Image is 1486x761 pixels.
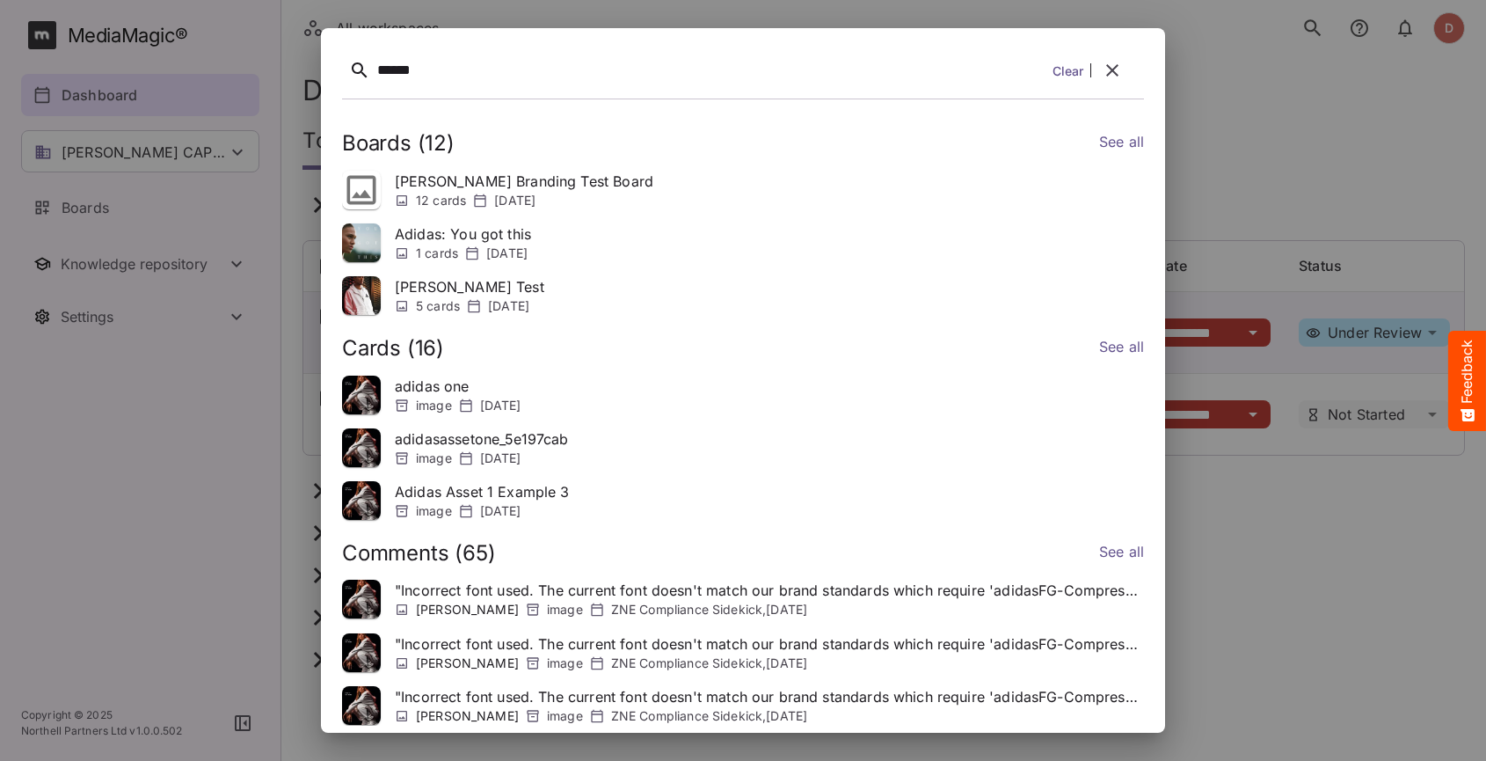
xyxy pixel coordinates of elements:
p: image [547,655,583,672]
p: [PERSON_NAME] Test [395,276,544,297]
p: adidasassetone_5e197cab [395,428,568,450]
button: Feedback [1448,331,1486,431]
a: See all [1099,336,1144,362]
a: Clear [1053,62,1084,80]
p: 5 cards [416,297,460,315]
h2: Comments ( 65 ) [342,541,495,567]
p: adidas one [395,376,521,397]
p: [DATE] [480,450,521,467]
p: image [416,397,452,414]
p: [DATE] [488,297,529,315]
p: " Incorrect font used. The current font doesn't match our brand standards which require 'adidasFG... [395,633,1144,655]
p: [DATE] [480,502,521,520]
img: thumbnail.jpg [342,428,381,467]
p: 12 cards [416,192,466,209]
p: " Incorrect font used. The current font doesn't match our brand standards which require 'adidasFG... [395,686,1144,707]
p: [DATE] [486,245,528,262]
img: thumbnail.jpg [342,580,381,618]
p: [PERSON_NAME] [416,707,519,725]
p: [DATE] [480,397,521,414]
h2: Cards ( 16 ) [342,336,444,362]
h2: Boards ( 12 ) [342,131,455,157]
p: image [416,502,452,520]
p: Adidas Asset 1 Example 3 [395,481,570,502]
img: thumbnail.jpg [342,481,381,520]
img: thumbnail.jpg [342,376,381,414]
p: [PERSON_NAME] Branding Test Board [395,171,653,192]
p: " Incorrect font used. The current font doesn't match our brand standards which require 'adidasFG... [395,580,1144,601]
p: ZNE Compliance Sidekick , [DATE] [611,601,808,618]
img: thumbnail.jpg [342,276,381,315]
a: See all [1099,541,1144,567]
p: Adidas: You got this [395,223,531,245]
p: image [547,601,583,618]
a: See all [1099,131,1144,157]
p: ZNE Compliance Sidekick , [DATE] [611,655,808,672]
p: [DATE] [494,192,535,209]
p: [PERSON_NAME] [416,601,519,618]
img: thumbnail.png [342,223,381,262]
p: image [547,707,583,725]
p: image [416,450,452,467]
p: 1 cards [416,245,458,262]
p: [PERSON_NAME] [416,655,519,672]
p: ZNE Compliance Sidekick , [DATE] [611,707,808,725]
img: thumbnail.jpg [342,633,381,672]
img: thumbnail.jpg [342,686,381,725]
